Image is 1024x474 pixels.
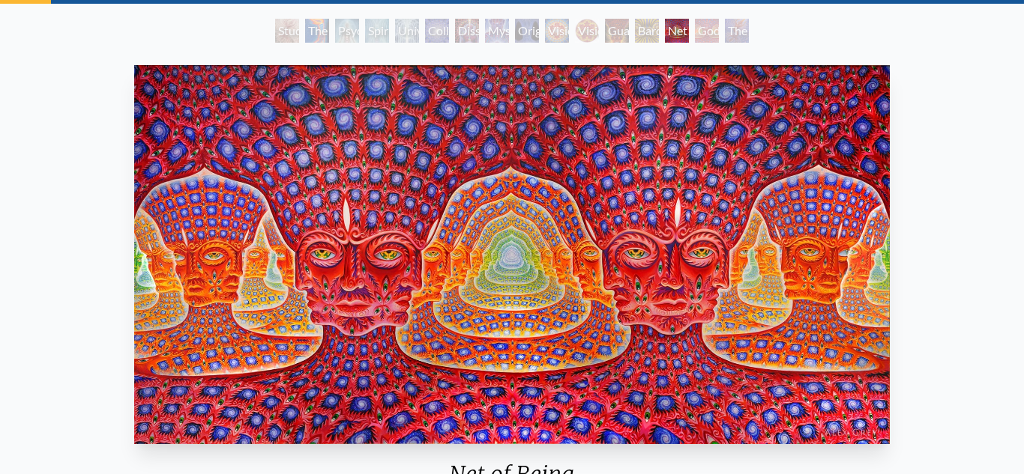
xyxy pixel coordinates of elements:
div: The Torch [305,19,329,43]
div: Vision Crystal [545,19,569,43]
div: Universal Mind Lattice [395,19,419,43]
div: Guardian of Infinite Vision [605,19,629,43]
div: Spiritual Energy System [365,19,389,43]
div: Collective Vision [425,19,449,43]
div: Psychic Energy System [335,19,359,43]
div: Mystic Eye [485,19,509,43]
div: Vision [PERSON_NAME] [575,19,599,43]
div: Study for the Great Turn [275,19,299,43]
div: The Great Turn [725,19,749,43]
div: Original Face [515,19,539,43]
div: Net of Being [665,19,689,43]
div: Dissectional Art for Tool's Lateralus CD [455,19,479,43]
img: Net-of-Being-2021-Alex-Grey-watermarked.jpeg [134,65,890,444]
div: Bardo Being [635,19,659,43]
div: Godself [695,19,719,43]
